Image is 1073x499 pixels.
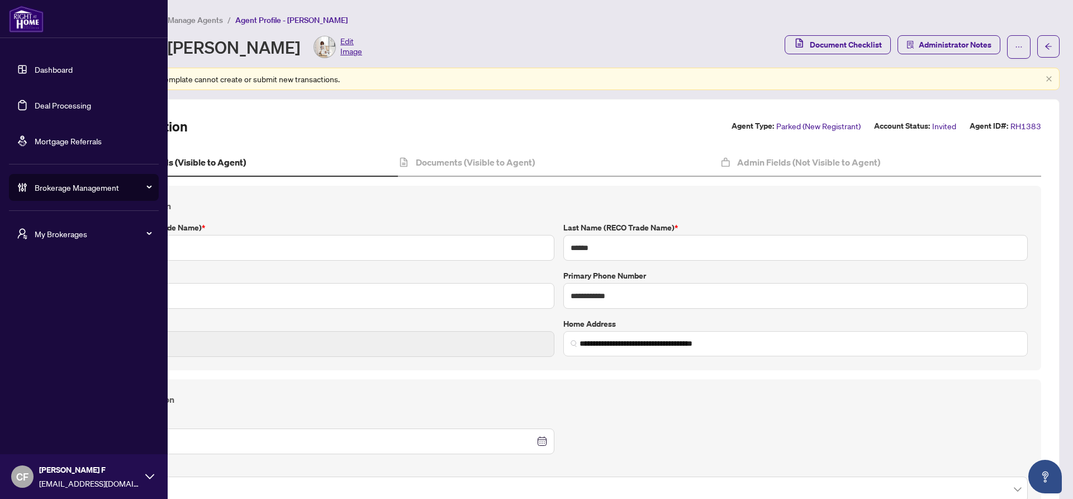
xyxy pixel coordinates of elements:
span: Brokerage Management [35,181,151,194]
li: / [227,13,231,26]
h4: Admin Fields (Not Visible to Agent) [737,156,880,169]
span: ellipsis [1015,43,1023,51]
div: Agent Profile - [PERSON_NAME] [58,36,362,58]
span: My Brokerages [35,228,151,240]
span: [PERSON_NAME] F [39,464,140,476]
label: Legal Name [90,270,554,282]
span: Agent Profile - [PERSON_NAME] [235,15,348,25]
span: Edit Image [340,36,362,58]
label: Agent Type: [732,120,774,133]
label: Gender [90,463,1028,476]
label: Primary Phone Number [563,270,1028,282]
a: Mortgage Referrals [35,136,102,146]
img: search_icon [571,340,577,347]
div: Agents assigned to this template cannot create or submit new transactions. [78,73,1041,85]
span: Invited [932,120,956,133]
label: First Name (RECO Trade Name) [90,222,554,234]
span: Parked (New Registrant) [776,120,861,133]
label: E-mail Address [90,318,554,330]
span: Administrator Notes [919,36,991,54]
button: Administrator Notes [898,35,1000,54]
h4: Personal Information [90,393,1028,406]
a: Deal Processing [35,100,91,110]
span: arrow-left [1044,43,1052,50]
span: Manage Agents [168,15,223,25]
img: logo [9,6,44,32]
img: Profile Icon [314,36,335,58]
button: Document Checklist [785,35,891,54]
h4: Agent Profile Fields (Visible to Agent) [93,156,246,169]
label: Account Status: [874,120,930,133]
label: Agent ID#: [970,120,1008,133]
span: RH1383 [1010,120,1041,133]
span: solution [906,41,914,49]
span: close [1046,76,1052,82]
span: user-switch [17,228,28,239]
label: Home Address [563,318,1028,330]
label: Last Name (RECO Trade Name) [563,222,1028,234]
h4: Contact Information [90,199,1028,213]
span: [EMAIL_ADDRESS][DOMAIN_NAME] [39,477,140,489]
span: Document Checklist [810,36,882,54]
h4: Documents (Visible to Agent) [416,156,535,169]
span: CF [16,469,29,484]
button: close [1046,76,1052,83]
button: Open asap [1028,460,1062,493]
label: Date of Birth [90,415,554,427]
a: Dashboard [35,64,73,74]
